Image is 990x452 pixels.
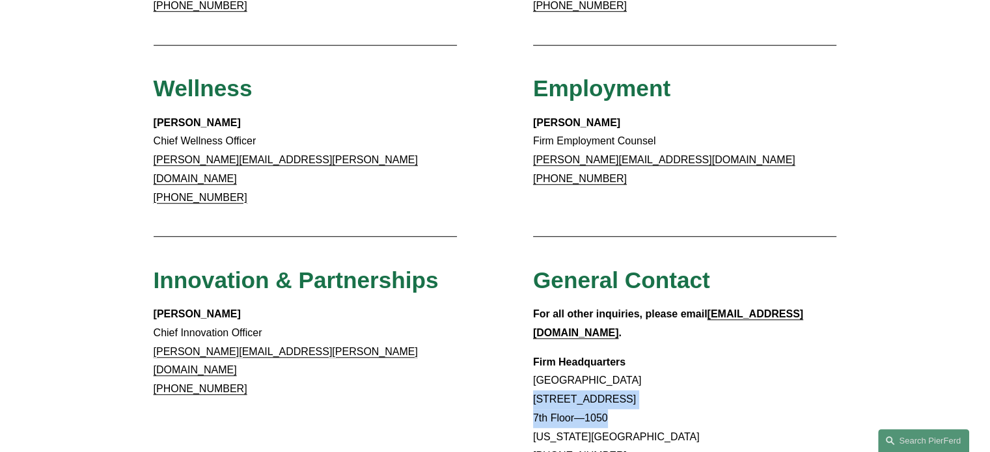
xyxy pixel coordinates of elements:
strong: [PERSON_NAME] [154,117,241,128]
a: [PERSON_NAME][EMAIL_ADDRESS][PERSON_NAME][DOMAIN_NAME] [154,346,418,376]
a: [PHONE_NUMBER] [533,173,627,184]
p: Chief Innovation Officer [154,305,458,399]
a: [EMAIL_ADDRESS][DOMAIN_NAME] [533,308,803,338]
strong: . [618,327,621,338]
span: Wellness [154,75,253,101]
a: [PERSON_NAME][EMAIL_ADDRESS][PERSON_NAME][DOMAIN_NAME] [154,154,418,184]
span: Employment [533,75,670,101]
strong: Firm Headquarters [533,356,626,367]
a: Search this site [878,429,969,452]
span: Innovation & Partnerships [154,267,439,293]
p: Firm Employment Counsel [533,114,837,189]
span: General Contact [533,267,710,293]
a: [PHONE_NUMBER] [154,192,247,203]
a: [PERSON_NAME][EMAIL_ADDRESS][DOMAIN_NAME] [533,154,795,165]
p: Chief Wellness Officer [154,114,458,207]
strong: [PERSON_NAME] [533,117,620,128]
strong: For all other inquiries, please email [533,308,708,319]
strong: [PERSON_NAME] [154,308,241,319]
a: [PHONE_NUMBER] [154,383,247,394]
